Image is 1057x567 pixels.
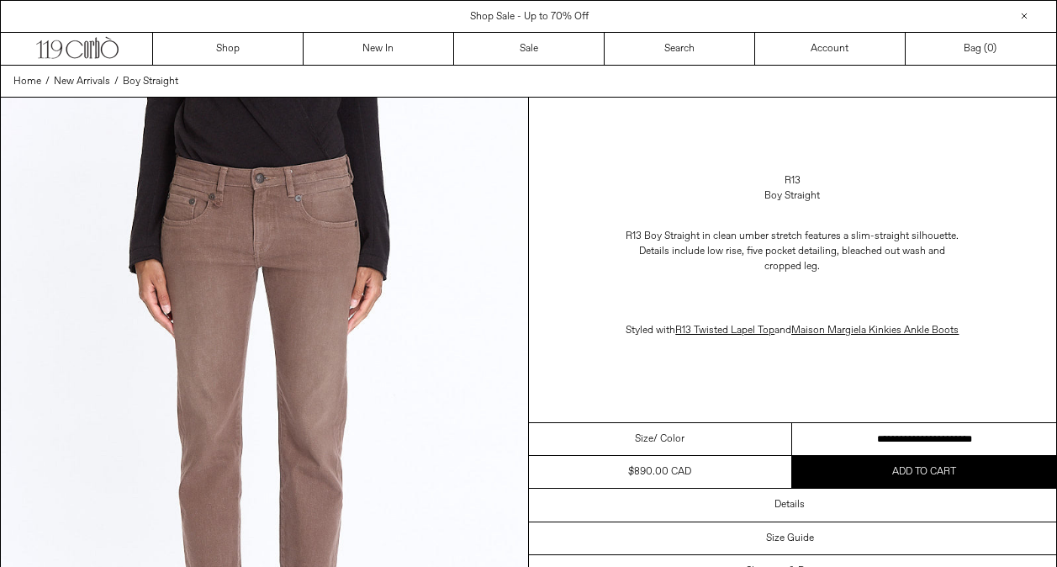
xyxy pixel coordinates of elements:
a: Boy Straight [123,74,178,89]
span: ) [987,41,996,56]
a: Sale [454,33,605,65]
span: / [114,74,119,89]
span: 0 [987,42,993,56]
span: Styled with and [626,324,959,337]
span: New Arrivals [54,75,110,88]
a: New Arrivals [54,74,110,89]
span: Home [13,75,41,88]
a: R13 Twisted Lapel Top [675,324,774,337]
h3: Size Guide [766,533,814,544]
span: Add to cart [892,465,956,479]
h3: Details [774,499,805,511]
a: New In [304,33,454,65]
button: Add to cart [792,456,1056,488]
a: Search [605,33,755,65]
a: Bag () [906,33,1056,65]
div: Boy Straight [764,188,820,204]
div: $890.00 CAD [628,464,691,480]
a: Maison Margiela Kinkies Ankle Boots [791,324,959,337]
span: Size [635,432,653,447]
span: / Color [653,432,684,447]
a: R13 [785,173,801,188]
span: R13 Boy Straight in clean umber stretch features a slim-straight silhouette. Details include low ... [626,230,959,273]
a: Shop Sale - Up to 70% Off [470,10,589,24]
span: Boy Straight [123,75,178,88]
span: / [45,74,50,89]
a: Home [13,74,41,89]
a: Account [755,33,906,65]
a: Shop [153,33,304,65]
